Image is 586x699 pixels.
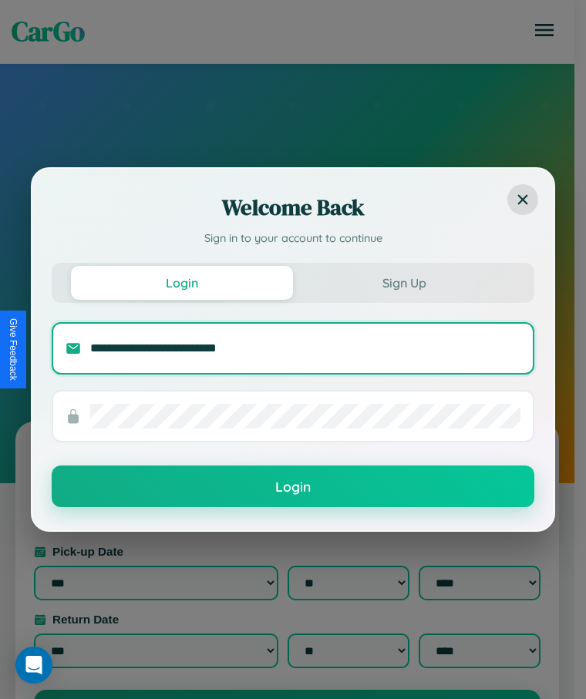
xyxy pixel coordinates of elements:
h2: Welcome Back [52,192,534,223]
div: Open Intercom Messenger [15,647,52,684]
button: Sign Up [293,266,515,300]
button: Login [52,465,534,507]
p: Sign in to your account to continue [52,230,534,247]
div: Give Feedback [8,318,19,381]
button: Login [71,266,293,300]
